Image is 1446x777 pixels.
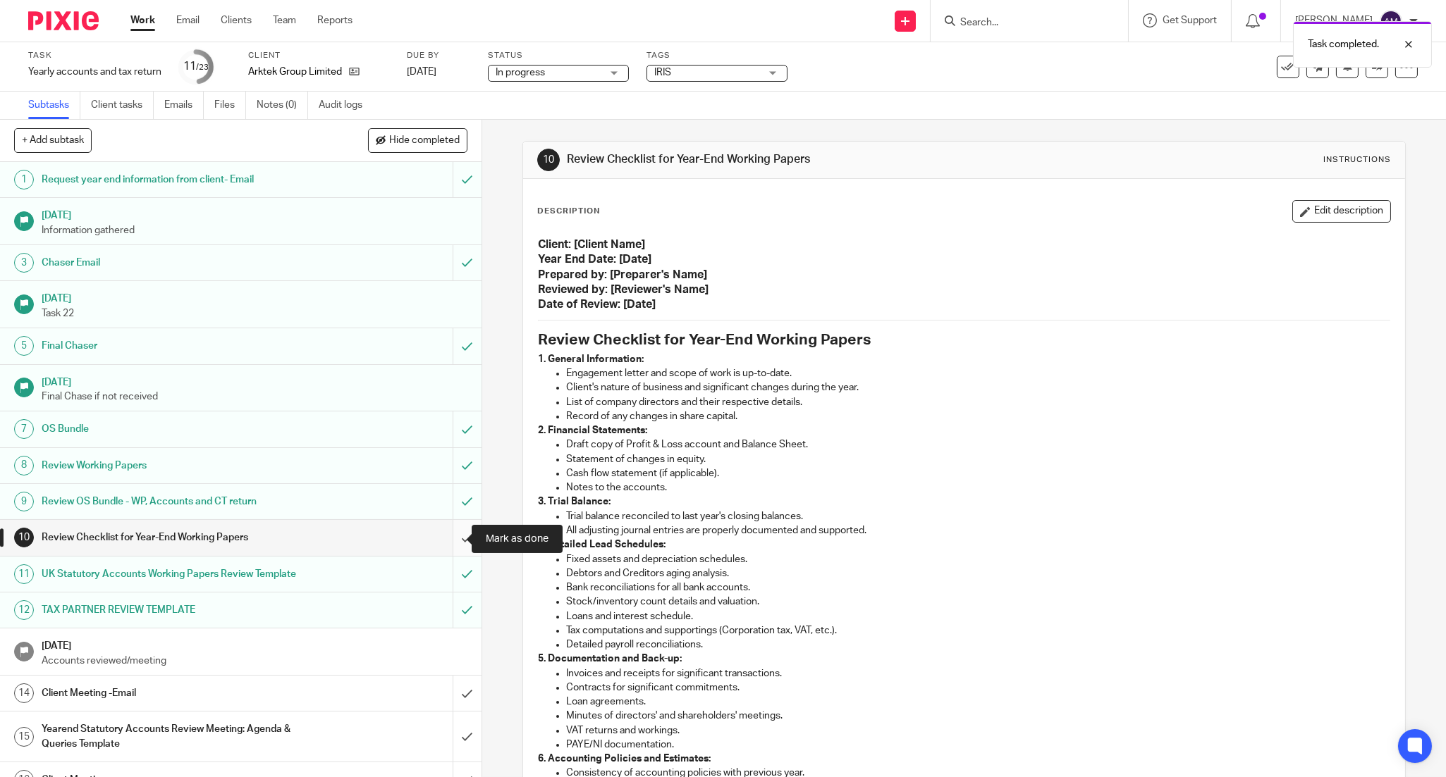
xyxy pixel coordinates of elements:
button: + Add subtask [14,128,92,152]
h1: Request year end information from client- Email [42,169,306,190]
h1: OS Bundle [42,418,306,440]
h1: Review Checklist for Year-End Working Papers [42,527,306,548]
img: svg%3E [1380,10,1402,32]
div: 12 [14,600,34,620]
p: Tax computations and supportings (Corporation tax, VAT, etc.). [566,623,1390,638]
p: Detailed payroll reconciliations. [566,638,1390,652]
p: Stock/inventory count details and valuation. [566,595,1390,609]
div: 8 [14,456,34,475]
p: Task 22 [42,306,467,321]
a: Email [176,13,200,27]
label: Task [28,50,161,61]
h1: Review OS Bundle - WP, Accounts and CT return [42,491,306,512]
p: Task completed. [1308,37,1379,51]
h1: [DATE] [42,635,467,653]
p: Minutes of directors' and shareholders' meetings. [566,709,1390,723]
p: Loans and interest schedule. [566,609,1390,623]
div: 14 [14,683,34,703]
h1: TAX PARTNER REVIEW TEMPLATE [42,599,306,621]
small: /23 [196,63,209,71]
h1: Review Checklist for Year-End Working Papers [567,152,994,167]
a: Clients [221,13,252,27]
div: 9 [14,492,34,511]
p: Final Chase if not received [42,390,467,404]
a: Work [130,13,155,27]
strong: Prepared by: [Preparer's Name] [538,269,707,280]
span: IRIS [654,68,671,77]
strong: Review Checklist for Year-End Working Papers [538,332,871,347]
h1: Review Working Papers [42,455,306,476]
label: Due by [407,50,470,61]
strong: 4. Detailed Lead Schedules: [538,540,666,549]
img: Pixie [28,11,99,30]
strong: 2. Financial Statements: [538,425,647,435]
a: Emails [164,92,204,119]
a: Team [273,13,296,27]
button: Edit description [1292,200,1391,223]
p: PAYE/NI documentation. [566,738,1390,752]
h1: Client Meeting -Email [42,683,306,704]
p: Draft copy of Profit & Loss account and Balance Sheet. [566,437,1390,452]
span: Hide completed [389,135,460,147]
p: All adjusting journal entries are properly documented and supported. [566,523,1390,537]
label: Status [488,50,629,61]
div: 11 [183,58,209,75]
strong: 3. Trial Balance: [538,497,611,506]
p: Cash flow statement (if applicable). [566,466,1390,480]
h1: [DATE] [42,372,467,390]
button: Hide completed [368,128,467,152]
div: 10 [537,149,560,171]
a: Files [214,92,246,119]
p: Fixed assets and depreciation schedules. [566,552,1390,566]
span: In progress [496,68,545,77]
p: Statement of changes in equity. [566,452,1390,466]
div: Instructions [1323,154,1391,166]
p: Notes to the accounts. [566,480,1390,495]
a: Reports [317,13,353,27]
h1: [DATE] [42,288,467,306]
p: Loan agreements. [566,695,1390,709]
strong: 1. General Information: [538,354,644,364]
span: [DATE] [407,67,436,77]
p: Trial balance reconciled to last year's closing balances. [566,509,1390,523]
p: Bank reconciliations for all bank accounts. [566,580,1390,595]
p: Client's nature of business and significant changes during the year. [566,380,1390,394]
a: Client tasks [91,92,154,119]
p: Information gathered [42,223,467,237]
p: Invoices and receipts for significant transactions. [566,666,1390,680]
div: 11 [14,564,34,584]
p: Engagement letter and scope of work is up-to-date. [566,366,1390,380]
h1: [DATE] [42,205,467,223]
p: Description [537,206,600,217]
h1: Chaser Email [42,252,306,273]
h1: Yearend Statutory Accounts Review Meeting: Agenda & Queries Template [42,719,306,754]
div: 7 [14,419,34,439]
a: Audit logs [319,92,373,119]
h1: Final Chaser [42,335,306,356]
strong: 5. Documentation and Back-up: [538,654,682,664]
strong: Date of Review: [Date] [538,299,656,310]
p: Accounts reviewed/meeting [42,654,467,668]
div: 10 [14,528,34,547]
label: Tags [647,50,788,61]
a: Subtasks [28,92,80,119]
p: Arktek Group Limited [248,65,342,79]
p: Record of any changes in share capital. [566,409,1390,423]
strong: 6. Accounting Policies and Estimates: [538,754,711,764]
p: VAT returns and workings. [566,723,1390,738]
p: Contracts for significant commitments. [566,680,1390,695]
div: 1 [14,170,34,189]
strong: Client: [Client Name] [538,239,645,250]
strong: Reviewed by: [Reviewer's Name] [538,284,709,295]
div: 3 [14,253,34,273]
div: Yearly accounts and tax return [28,65,161,79]
h1: UK Statutory Accounts Working Papers Review Template [42,564,306,585]
label: Client [248,50,389,61]
p: Debtors and Creditors aging analysis. [566,566,1390,580]
a: Notes (0) [257,92,308,119]
strong: Year End Date: [Date] [538,254,651,265]
p: List of company directors and their respective details. [566,395,1390,409]
div: 15 [14,727,34,747]
div: 5 [14,336,34,356]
